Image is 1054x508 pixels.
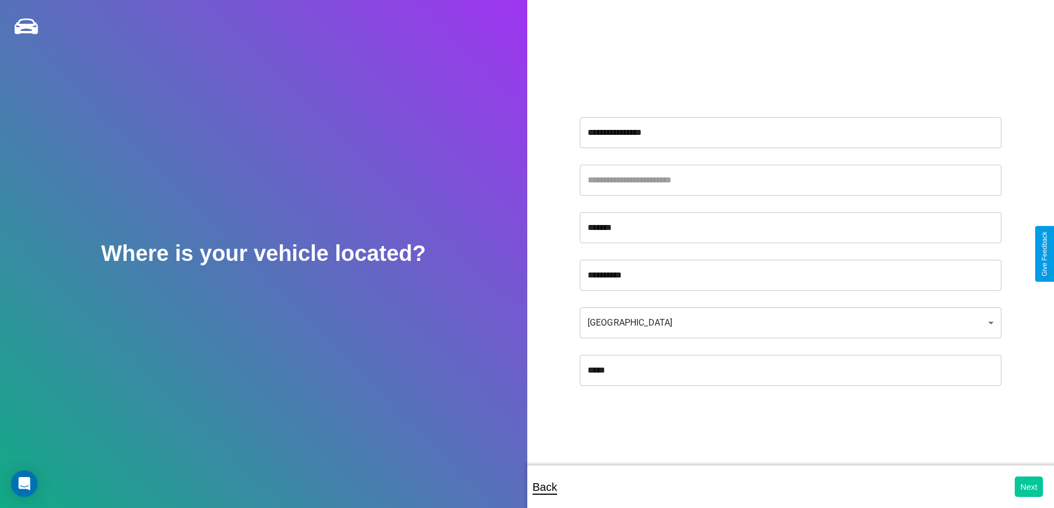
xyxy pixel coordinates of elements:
[1041,232,1048,276] div: Give Feedback
[11,470,38,497] div: Open Intercom Messenger
[580,307,1001,338] div: [GEOGRAPHIC_DATA]
[533,477,557,497] p: Back
[1015,476,1043,497] button: Next
[101,241,426,266] h2: Where is your vehicle located?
